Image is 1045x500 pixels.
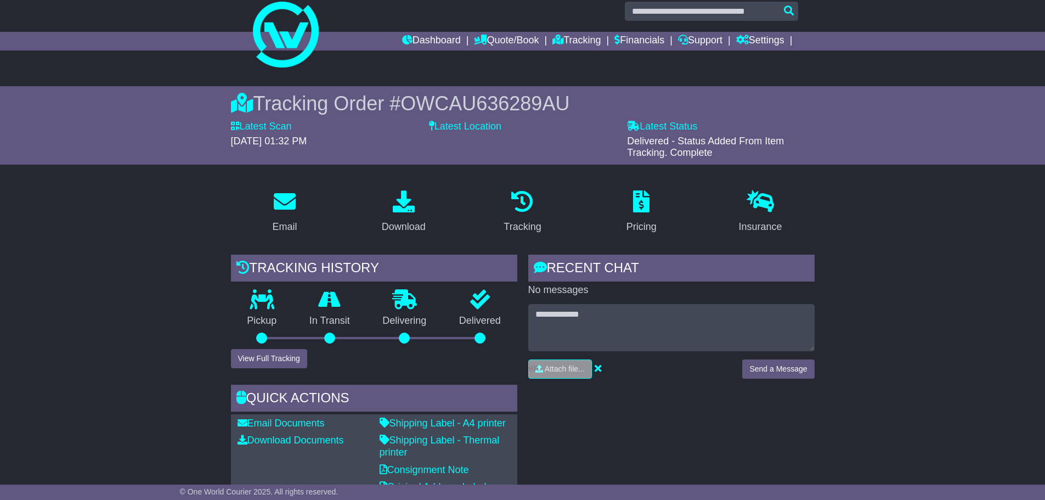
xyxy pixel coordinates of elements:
[380,418,506,429] a: Shipping Label - A4 printer
[380,481,487,492] a: Original Address Label
[627,121,697,133] label: Latest Status
[627,136,784,159] span: Delivered - Status Added From Item Tracking. Complete
[678,32,722,50] a: Support
[366,315,443,327] p: Delivering
[614,32,664,50] a: Financials
[231,92,815,115] div: Tracking Order #
[474,32,539,50] a: Quote/Book
[382,220,426,234] div: Download
[180,487,338,496] span: © One World Courier 2025. All rights reserved.
[732,187,789,238] a: Insurance
[231,121,292,133] label: Latest Scan
[528,284,815,296] p: No messages
[400,92,569,115] span: OWCAU636289AU
[552,32,601,50] a: Tracking
[238,418,325,429] a: Email Documents
[736,32,784,50] a: Settings
[375,187,433,238] a: Download
[293,315,366,327] p: In Transit
[231,315,293,327] p: Pickup
[380,464,469,475] a: Consignment Note
[504,220,541,234] div: Tracking
[528,255,815,284] div: RECENT CHAT
[626,220,657,234] div: Pricing
[380,435,500,458] a: Shipping Label - Thermal printer
[739,220,782,234] div: Insurance
[238,435,344,446] a: Download Documents
[231,136,307,147] span: [DATE] 01:32 PM
[231,255,517,284] div: Tracking history
[402,32,461,50] a: Dashboard
[231,349,307,368] button: View Full Tracking
[265,187,304,238] a: Email
[231,385,517,414] div: Quick Actions
[272,220,297,234] div: Email
[443,315,517,327] p: Delivered
[429,121,501,133] label: Latest Location
[742,359,814,379] button: Send a Message
[619,187,664,238] a: Pricing
[496,187,548,238] a: Tracking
